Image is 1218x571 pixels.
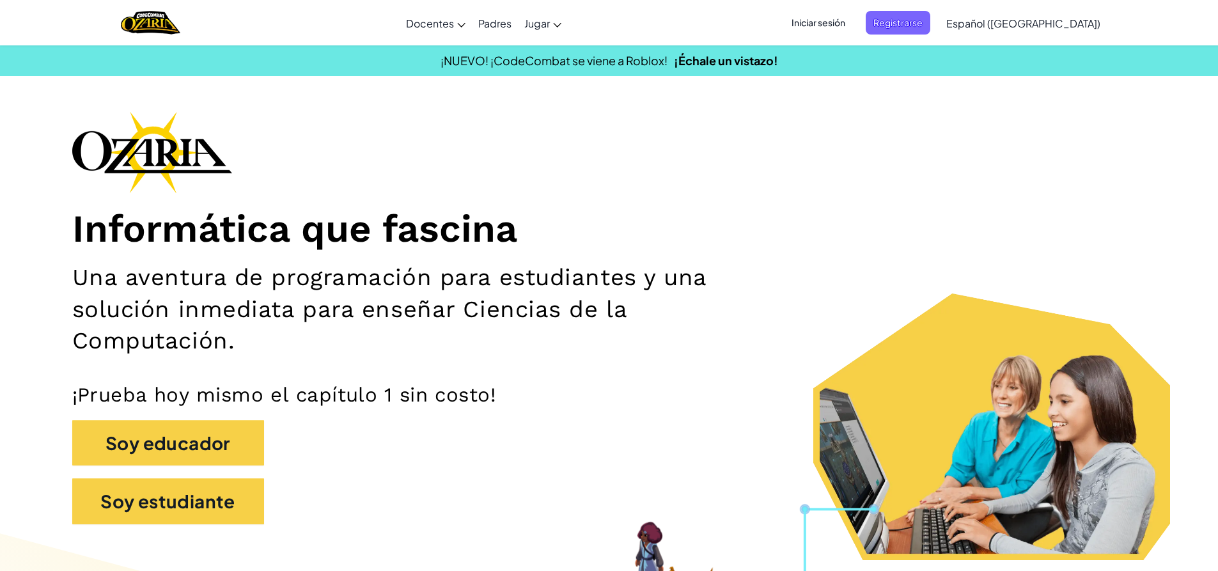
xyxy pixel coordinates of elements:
button: Registrarse [866,11,930,35]
span: Jugar [524,17,550,30]
a: Docentes [400,6,472,40]
span: Docentes [406,17,454,30]
button: Soy educador [72,420,264,466]
a: Padres [472,6,518,40]
button: Iniciar sesión [784,11,853,35]
button: Soy estudiante [72,478,264,524]
span: Español ([GEOGRAPHIC_DATA]) [946,17,1100,30]
h1: Informática que fascina [72,206,1146,253]
img: Home [121,10,180,36]
a: Ozaria by CodeCombat logo [121,10,180,36]
span: ¡NUEVO! ¡CodeCombat se viene a Roblox! [441,53,668,68]
a: Jugar [518,6,568,40]
a: ¡Échale un vistazo! [674,53,778,68]
a: Español ([GEOGRAPHIC_DATA]) [940,6,1107,40]
img: Ozaria branding logo [72,111,232,193]
p: ¡Prueba hoy mismo el capítulo 1 sin costo! [72,382,1146,407]
h2: Una aventura de programación para estudiantes y una solución inmediata para enseñar Ciencias de l... [72,262,792,356]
